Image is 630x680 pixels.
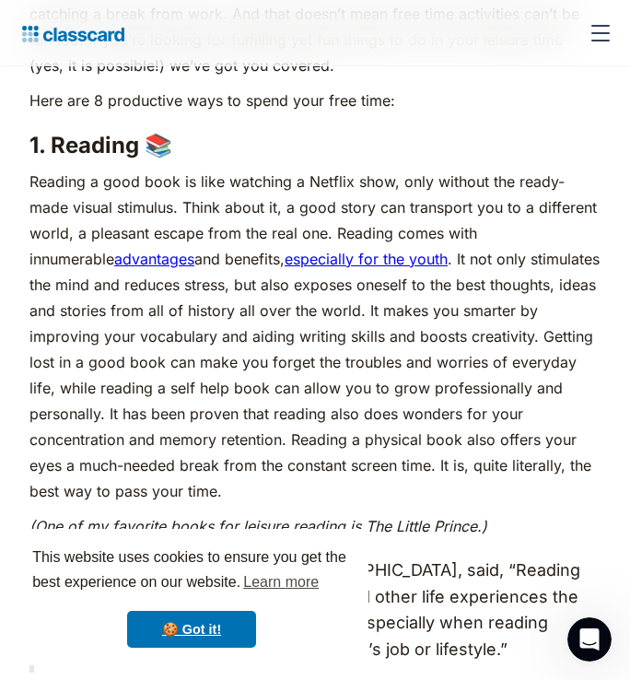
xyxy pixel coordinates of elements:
[29,132,172,158] strong: 1. Reading 📚
[114,250,194,268] a: advantages
[127,611,256,648] a: dismiss cookie message
[578,11,615,55] div: menu
[29,169,601,504] p: Reading a good book is like watching a Netflix show, only without the ready-made visual stimulus....
[29,513,601,539] p: ‍
[567,617,612,662] iframe: Intercom live chat
[285,250,448,268] a: especially for the youth
[29,132,601,159] h3: ‍
[15,20,124,46] a: home
[29,88,601,113] p: Here are 8 productive ways to spend your free time:
[240,569,321,596] a: learn more about cookies
[32,546,351,596] span: This website uses cookies to ensure you get the best experience on our website.
[15,529,368,665] div: cookieconsent
[29,517,487,535] em: (One of my favorite books for leisure reading is The Little Prince.)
